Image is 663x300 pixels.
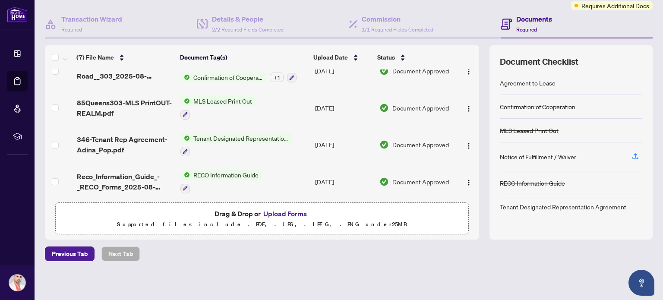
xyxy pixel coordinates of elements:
[7,6,28,22] img: logo
[190,73,266,82] span: Confirmation of Cooperation
[516,14,552,24] h4: Documents
[379,103,389,113] img: Document Status
[313,53,348,62] span: Upload Date
[190,133,292,143] span: Tenant Designated Representation Agreement
[379,66,389,76] img: Document Status
[310,45,374,69] th: Upload Date
[362,26,433,33] span: 1/1 Required Fields Completed
[362,14,433,24] h4: Commission
[180,96,256,120] button: Status IconMLS Leased Print Out
[77,60,174,81] span: Final_POP_85_Queens_Wharf_Road__303_2025-08-08_09_18_43.pdf
[56,203,468,235] span: Drag & Drop orUpload FormsSupported files include .PDF, .JPG, .JPEG, .PNG under25MB
[500,202,626,212] div: Tenant Designated Representation Agreement
[61,219,463,230] p: Supported files include .PDF, .JPG, .JPEG, .PNG under 25 MB
[462,64,476,78] button: Logo
[379,177,389,186] img: Document Status
[581,1,649,10] span: Requires Additional Docs
[465,179,472,186] img: Logo
[77,98,174,118] span: 85Queens303-MLS PrintOUT- REALM.pdf
[180,133,190,143] img: Status Icon
[180,170,190,180] img: Status Icon
[462,175,476,189] button: Logo
[379,140,389,149] img: Document Status
[270,73,284,82] div: + 1
[9,275,25,291] img: Profile Icon
[465,68,472,75] img: Logo
[180,59,297,82] button: Status IconAgreement to LeaseStatus IconConfirmation of Cooperation+1
[392,103,449,113] span: Document Approved
[500,178,565,188] div: RECO Information Guide
[190,170,262,180] span: RECO Information Guide
[61,26,82,33] span: Required
[392,177,449,186] span: Document Approved
[500,126,559,135] div: MLS Leased Print Out
[465,105,472,112] img: Logo
[101,246,140,261] button: Next Tab
[462,138,476,152] button: Logo
[312,126,376,164] td: [DATE]
[180,133,292,157] button: Status IconTenant Designated Representation Agreement
[312,163,376,200] td: [DATE]
[190,96,256,106] span: MLS Leased Print Out
[73,45,177,69] th: (7) File Name
[392,66,449,76] span: Document Approved
[77,134,174,155] span: 346-Tenant Rep Agreement-Adina_Pop.pdf
[500,102,575,111] div: Confirmation of Cooperation
[516,26,537,33] span: Required
[212,26,284,33] span: 2/2 Required Fields Completed
[628,270,654,296] button: Open asap
[52,247,88,261] span: Previous Tab
[180,73,190,82] img: Status Icon
[61,14,122,24] h4: Transaction Wizard
[500,78,556,88] div: Agreement to Lease
[177,45,310,69] th: Document Tag(s)
[212,14,284,24] h4: Details & People
[261,208,309,219] button: Upload Forms
[377,53,395,62] span: Status
[374,45,454,69] th: Status
[77,171,174,192] span: Reco_Information_Guide_-_RECO_Forms_2025-08-11_13_50_35.pdf
[500,56,578,68] span: Document Checklist
[312,52,376,89] td: [DATE]
[180,170,262,193] button: Status IconRECO Information Guide
[392,140,449,149] span: Document Approved
[76,53,114,62] span: (7) File Name
[45,246,95,261] button: Previous Tab
[180,96,190,106] img: Status Icon
[462,101,476,115] button: Logo
[312,89,376,126] td: [DATE]
[215,208,309,219] span: Drag & Drop or
[465,142,472,149] img: Logo
[500,152,576,161] div: Notice of Fulfillment / Waiver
